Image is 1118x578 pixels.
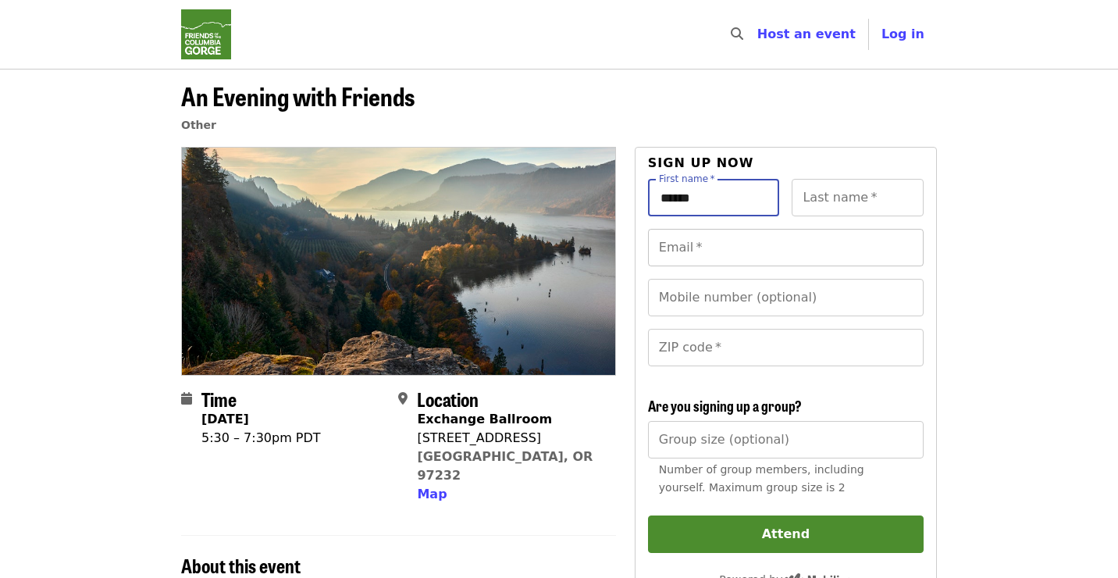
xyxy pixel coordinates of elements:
[417,412,552,426] strong: Exchange Ballroom
[417,487,447,501] span: Map
[201,429,321,448] div: 5:30 – 7:30pm PDT
[869,19,937,50] button: Log in
[648,516,924,553] button: Attend
[757,27,856,41] a: Host an event
[417,429,603,448] div: [STREET_ADDRESS]
[181,9,231,59] img: Friends Of The Columbia Gorge - Home
[417,449,593,483] a: [GEOGRAPHIC_DATA], OR 97232
[181,391,192,406] i: calendar icon
[648,229,924,266] input: Email
[181,119,216,131] a: Other
[648,179,780,216] input: First name
[417,485,447,504] button: Map
[659,174,715,184] label: First name
[181,77,415,114] span: An Evening with Friends
[753,16,765,53] input: Search
[417,385,479,412] span: Location
[792,179,924,216] input: Last name
[182,148,615,374] img: An Evening with Friends organized by Friends Of The Columbia Gorge
[648,329,924,366] input: ZIP code
[648,155,754,170] span: Sign up now
[731,27,743,41] i: search icon
[659,463,864,494] span: Number of group members, including yourself. Maximum group size is 2
[398,391,408,406] i: map-marker-alt icon
[201,412,249,426] strong: [DATE]
[648,395,802,416] span: Are you signing up a group?
[881,27,924,41] span: Log in
[648,279,924,316] input: Mobile number (optional)
[201,385,237,412] span: Time
[648,421,924,458] input: [object Object]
